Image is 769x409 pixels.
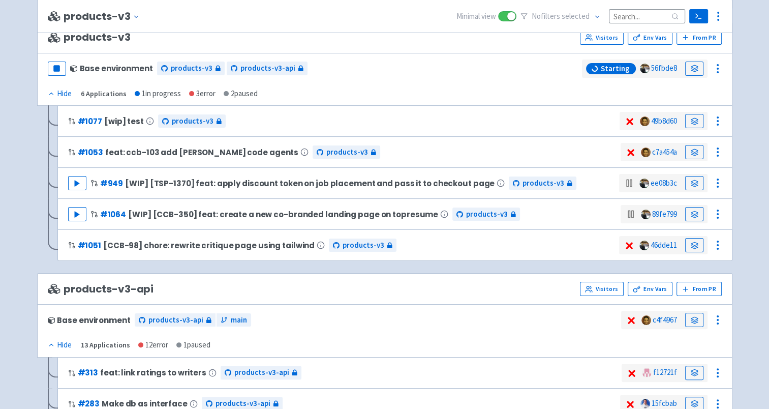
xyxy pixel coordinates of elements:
a: main [217,313,251,327]
button: Hide [48,339,73,351]
input: Search... [609,9,685,23]
span: feat: link ratings to writers [100,368,206,377]
span: feat: ccb-103 add [PERSON_NAME] code agents [105,148,298,157]
a: #1051 [78,240,101,251]
button: Play [68,207,86,221]
a: #313 [78,367,99,378]
div: 3 error [189,88,216,100]
span: [WIP] [TSP-1370] feat: apply discount token on job placement and pass it to checkout page [125,179,495,188]
span: Make db as interface [102,399,188,408]
button: Hide [48,88,73,100]
div: 12 error [138,339,168,351]
span: products-v3-api [48,283,154,295]
div: 1 paused [176,339,210,351]
span: [CCB-98] chore: rewrite critique page using tailwind [103,241,315,250]
a: Env Vars [628,31,672,45]
button: Pause [48,62,66,76]
a: 15fcbab [652,398,677,408]
a: #1077 [78,116,102,127]
a: Visitors [580,31,624,45]
span: products-v3 [343,240,384,251]
a: c7a454a [652,147,677,157]
span: products-v3-api [234,367,289,378]
a: Visitors [580,282,624,296]
button: From PR [676,31,722,45]
span: products-v3 [172,115,213,127]
span: [wip] test [104,117,144,126]
a: products-v3 [509,177,576,190]
div: 1 in progress [135,88,181,100]
a: #949 [100,178,124,189]
span: products-v3-api [240,63,295,74]
span: products-v3 [48,32,131,43]
div: Base environment [70,64,153,73]
a: products-v3 [452,208,520,221]
span: products-v3 [171,63,212,74]
a: #1053 [78,147,103,158]
a: products-v3 [158,114,226,128]
span: products-v3 [522,178,564,189]
a: products-v3 [329,239,396,252]
span: products-v3 [466,209,508,220]
button: Play [68,176,86,190]
a: products-v3 [313,145,380,159]
button: From PR [676,282,722,296]
a: products-v3-api [227,62,307,75]
a: products-v3-api [221,366,301,379]
div: Hide [48,339,72,351]
button: products-v3 [64,11,143,22]
a: 49b8d60 [651,116,677,126]
a: #283 [78,398,100,409]
div: Base environment [48,316,131,325]
span: Minimal view [456,11,496,22]
span: products-v3-api [148,314,203,326]
a: 46dde11 [651,240,677,250]
span: No filter s [532,11,590,22]
div: Hide [48,88,72,100]
a: c4f4967 [653,315,677,325]
a: Terminal [689,9,708,23]
a: 89fe799 [652,209,677,219]
div: 2 paused [224,88,258,100]
a: f12721f [653,367,677,377]
a: ee08b3c [651,178,677,188]
a: 56fbde8 [651,63,677,73]
a: Env Vars [628,282,672,296]
span: main [231,314,247,326]
a: #1064 [100,209,126,220]
div: 6 Applications [81,88,127,100]
a: products-v3-api [135,313,216,327]
span: Starting [601,64,630,74]
span: selected [562,11,590,21]
a: products-v3 [157,62,225,75]
span: products-v3 [326,147,368,158]
div: 13 Applications [81,339,130,351]
span: [WIP] [CCB-350] feat: create a new co-branded landing page on topresume [128,210,438,219]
